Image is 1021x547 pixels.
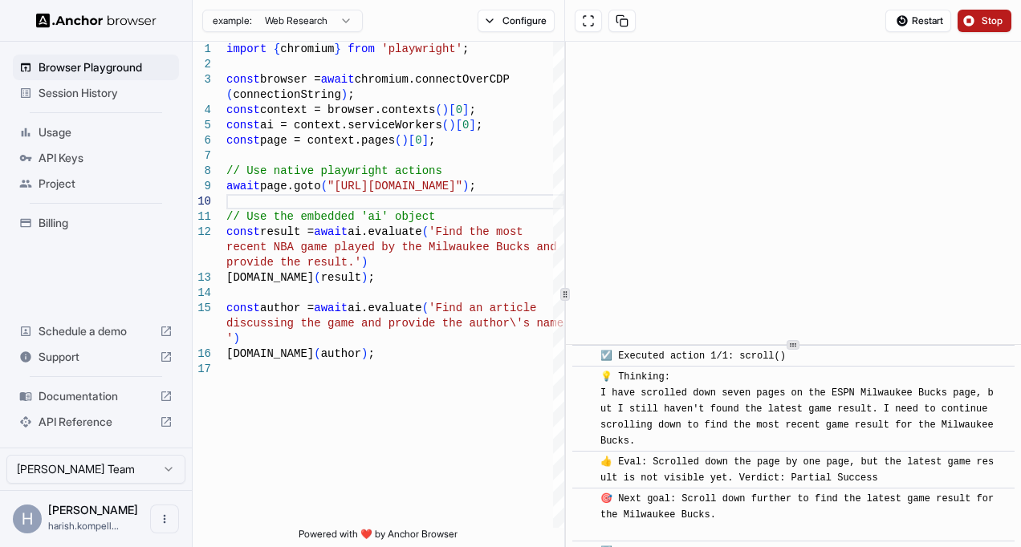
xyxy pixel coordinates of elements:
div: 8 [193,164,211,179]
span: // Use native playwright actions [226,164,442,177]
span: ; [476,119,482,132]
span: context = browser.contexts [260,103,435,116]
span: ( [422,302,429,314]
span: example: [213,14,252,27]
span: harish.kompella@irco.com [48,520,119,532]
span: [DOMAIN_NAME] [226,271,314,284]
span: ) [449,119,455,132]
div: 11 [193,209,211,225]
span: Browser Playground [39,59,173,75]
div: 12 [193,225,211,240]
span: result [321,271,361,284]
span: [ [449,103,455,116]
span: 0 [415,134,421,147]
span: ( [321,180,327,192]
span: ai.evaluate [348,302,421,314]
span: ( [395,134,401,147]
div: 4 [193,103,211,118]
div: 13 [193,270,211,286]
div: 10 [193,194,211,209]
span: discussing the game and provide the author\'s name [226,317,563,330]
span: await [314,302,348,314]
button: Restart [885,10,951,32]
span: ( [442,119,449,132]
span: 'Find the most [429,225,523,238]
div: 3 [193,72,211,87]
span: chromium.connectOverCDP [355,73,510,86]
div: 7 [193,148,211,164]
span: ( [314,347,320,360]
span: Usage [39,124,173,140]
span: ) [361,347,368,360]
span: await [226,180,260,192]
span: ; [368,347,374,360]
div: Billing [13,210,179,236]
div: 16 [193,346,211,362]
div: API Reference [13,409,179,435]
span: recent NBA game played by the Milwaukee Bucks and [226,241,557,253]
span: 0 [456,103,462,116]
span: author [321,347,361,360]
span: Billing [39,215,173,231]
button: Open menu [150,504,179,533]
span: ) [341,88,348,101]
span: ( [435,103,441,116]
span: Restart [912,14,943,27]
span: import [226,43,266,55]
span: 'Find an article [429,302,536,314]
span: Harish Kompella [48,503,138,517]
span: author = [260,302,314,314]
span: connectionString [233,88,340,101]
span: ai = context.serviceWorkers [260,119,442,132]
span: Support [39,349,153,365]
span: 💡 Thinking: I have scrolled down seven pages on the ESPN Milwaukee Bucks page, but I still haven'... [600,371,999,447]
span: 🎯 Next goal: Scroll down further to find the latest game result for the Milwaukee Bucks. [600,493,999,537]
div: 14 [193,286,211,301]
div: Support [13,344,179,370]
span: const [226,134,260,147]
span: ' [226,332,233,345]
span: "[URL][DOMAIN_NAME]" [327,180,462,192]
span: chromium [280,43,334,55]
span: const [226,225,260,238]
span: { [274,43,280,55]
span: const [226,302,260,314]
span: API Reference [39,414,153,430]
span: await [314,225,348,238]
button: Open in full screen [575,10,602,32]
div: Usage [13,120,179,145]
span: 'playwright' [381,43,462,55]
button: Configure [478,10,555,32]
span: ( [314,271,320,284]
span: [DOMAIN_NAME] [226,347,314,360]
span: Powered with ❤️ by Anchor Browser [299,528,458,547]
div: 6 [193,133,211,148]
span: Session History [39,85,173,101]
span: } [334,43,340,55]
div: 17 [193,362,211,377]
span: ; [348,88,354,101]
div: 15 [193,301,211,316]
span: const [226,103,260,116]
div: Session History [13,80,179,106]
span: ; [469,180,475,192]
div: 1 [193,42,211,57]
span: ; [469,103,475,116]
span: ( [226,88,233,101]
span: ; [429,134,435,147]
span: ) [361,271,368,284]
span: ai.evaluate [348,225,421,238]
div: Schedule a demo [13,318,179,344]
span: ] [469,119,475,132]
span: ) [361,256,368,269]
span: provide the result.' [226,256,361,269]
span: const [226,73,260,86]
span: Project [39,176,173,192]
span: from [348,43,375,55]
button: Stop [958,10,1011,32]
span: ] [422,134,429,147]
span: page.goto [260,180,321,192]
span: [ [409,134,415,147]
span: ; [368,271,374,284]
span: ) [462,180,469,192]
